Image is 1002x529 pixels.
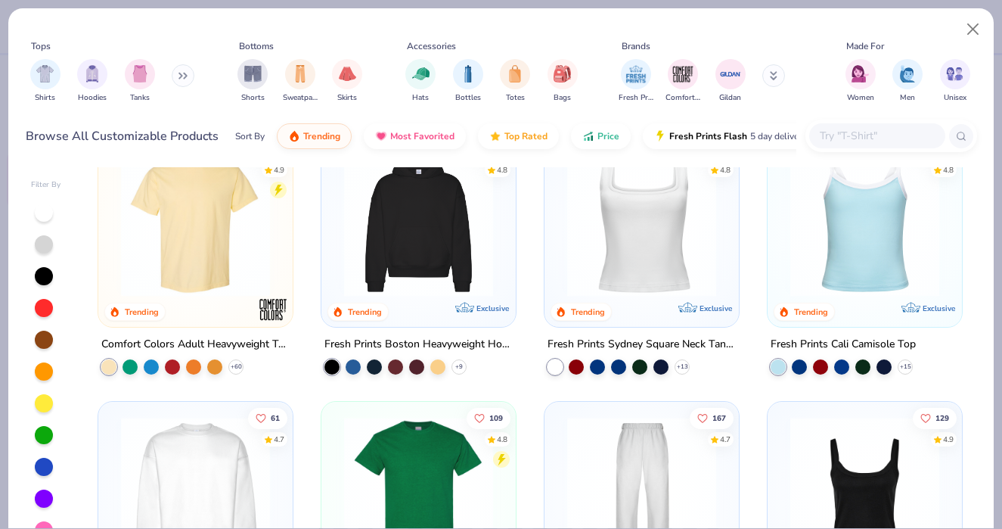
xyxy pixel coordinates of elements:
span: Shorts [241,92,265,104]
img: Bags Image [554,65,570,82]
span: Most Favorited [390,130,454,142]
img: Skirts Image [339,65,356,82]
img: most_fav.gif [375,130,387,142]
img: Hats Image [412,65,430,82]
div: Tops [31,39,51,53]
img: flash.gif [654,130,666,142]
div: Brands [622,39,650,53]
span: Fresh Prints Flash [669,130,747,142]
span: Totes [506,92,525,104]
div: Browse All Customizable Products [26,127,219,145]
div: filter for Shirts [30,59,60,104]
button: filter button [453,59,483,104]
button: Close [959,15,988,44]
span: Trending [303,130,340,142]
span: Hoodies [78,92,107,104]
input: Try "T-Shirt" [818,127,935,145]
button: filter button [715,59,746,104]
img: Unisex Image [946,65,963,82]
div: Filter By [31,179,61,191]
span: Hats [412,92,429,104]
img: Women Image [852,65,869,82]
img: TopRated.gif [489,130,501,142]
button: filter button [332,59,362,104]
div: filter for Bags [548,59,578,104]
img: Fresh Prints Image [625,63,647,86]
button: filter button [500,59,530,104]
button: filter button [237,59,268,104]
img: Shirts Image [36,65,54,82]
span: Bottles [455,92,481,104]
span: Women [847,92,874,104]
div: filter for Totes [500,59,530,104]
span: Tanks [130,92,150,104]
span: Top Rated [504,130,548,142]
button: filter button [845,59,876,104]
button: Trending [277,123,352,149]
button: filter button [892,59,923,104]
div: filter for Bottles [453,59,483,104]
button: filter button [548,59,578,104]
span: Comfort Colors [665,92,700,104]
span: Gildan [719,92,741,104]
button: filter button [283,59,318,104]
div: Accessories [407,39,456,53]
button: filter button [405,59,436,104]
button: Fresh Prints Flash5 day delivery [643,123,817,149]
button: filter button [619,59,653,104]
div: filter for Women [845,59,876,104]
button: filter button [30,59,60,104]
div: filter for Shorts [237,59,268,104]
button: filter button [940,59,970,104]
div: filter for Tanks [125,59,155,104]
img: Hoodies Image [84,65,101,82]
img: Shorts Image [244,65,262,82]
div: filter for Sweatpants [283,59,318,104]
span: Sweatpants [283,92,318,104]
span: 5 day delivery [750,128,806,145]
button: Top Rated [478,123,559,149]
img: Sweatpants Image [292,65,309,82]
span: Fresh Prints [619,92,653,104]
span: Bags [554,92,571,104]
div: Made For [846,39,884,53]
div: filter for Skirts [332,59,362,104]
img: Comfort Colors Image [672,63,694,86]
img: Bottles Image [460,65,476,82]
div: filter for Hoodies [77,59,107,104]
button: Price [571,123,631,149]
img: Men Image [899,65,916,82]
img: Gildan Image [719,63,742,86]
button: Most Favorited [364,123,466,149]
div: filter for Gildan [715,59,746,104]
div: Sort By [235,129,265,143]
span: Skirts [337,92,357,104]
div: filter for Hats [405,59,436,104]
button: filter button [665,59,700,104]
button: filter button [77,59,107,104]
span: Shirts [35,92,55,104]
span: Price [597,130,619,142]
span: Unisex [944,92,966,104]
div: filter for Comfort Colors [665,59,700,104]
img: trending.gif [288,130,300,142]
div: filter for Fresh Prints [619,59,653,104]
button: filter button [125,59,155,104]
div: filter for Men [892,59,923,104]
div: Bottoms [239,39,274,53]
img: Tanks Image [132,65,148,82]
span: Men [900,92,915,104]
img: Totes Image [507,65,523,82]
div: filter for Unisex [940,59,970,104]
